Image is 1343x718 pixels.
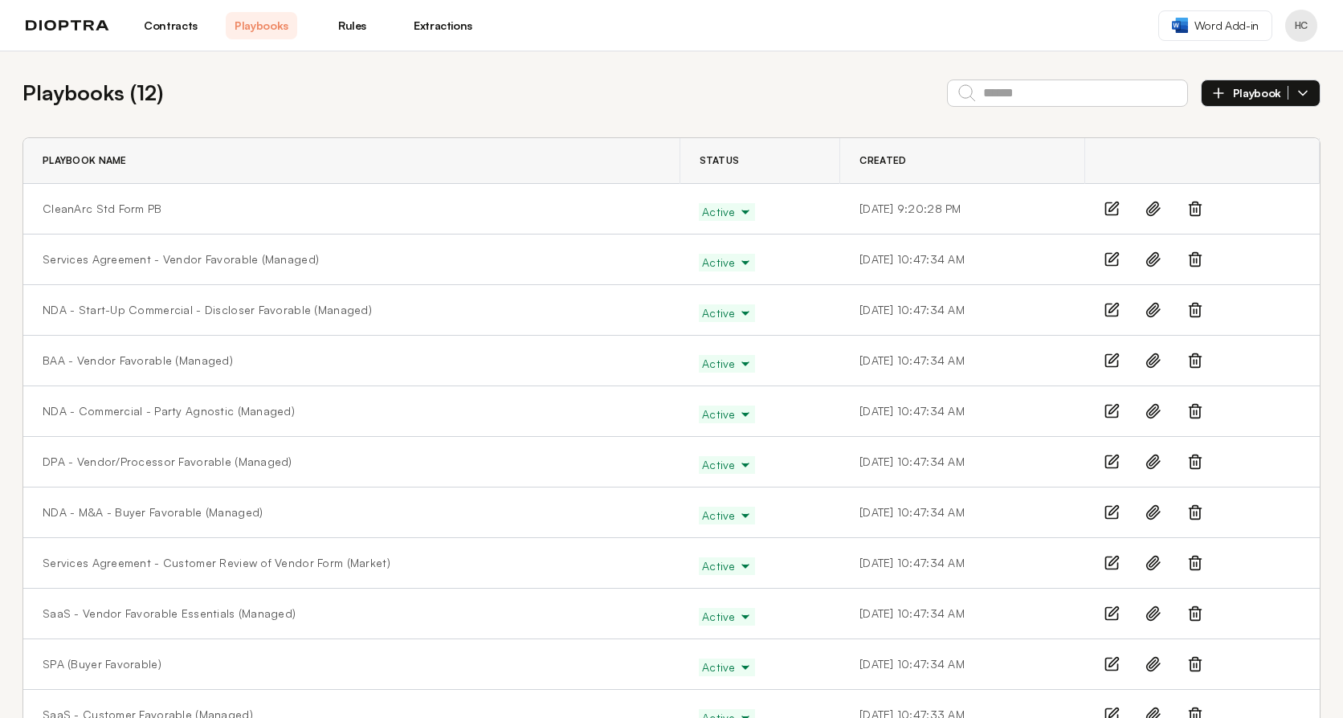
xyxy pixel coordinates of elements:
[407,12,479,39] a: Extractions
[699,406,755,423] button: Active
[43,656,161,672] a: SPA (Buyer Favorable)
[840,184,1084,235] td: [DATE] 9:20:28 PM
[840,538,1084,589] td: [DATE] 10:47:34 AM
[43,251,319,267] a: Services Agreement - Vendor Favorable (Managed)
[702,609,752,625] span: Active
[840,488,1084,538] td: [DATE] 10:47:34 AM
[43,302,372,318] a: NDA - Start-Up Commercial - Discloser Favorable (Managed)
[840,285,1084,336] td: [DATE] 10:47:34 AM
[1285,10,1317,42] button: Profile menu
[43,606,296,622] a: SaaS - Vendor Favorable Essentials (Managed)
[859,154,906,167] span: Created
[840,336,1084,386] td: [DATE] 10:47:34 AM
[700,154,740,167] span: Status
[699,659,755,676] button: Active
[1201,80,1321,107] button: Playbook
[1233,86,1288,100] span: Playbook
[43,353,233,369] a: BAA - Vendor Favorable (Managed)
[702,255,752,271] span: Active
[699,304,755,322] button: Active
[43,201,162,217] a: CleanArc Std Form PB
[135,12,206,39] a: Contracts
[1158,10,1272,41] a: Word Add-in
[840,639,1084,690] td: [DATE] 10:47:34 AM
[840,386,1084,437] td: [DATE] 10:47:34 AM
[316,12,388,39] a: Rules
[699,355,755,373] button: Active
[840,589,1084,639] td: [DATE] 10:47:34 AM
[699,254,755,271] button: Active
[699,203,755,221] button: Active
[699,507,755,524] button: Active
[1194,18,1259,34] span: Word Add-in
[43,403,295,419] a: NDA - Commercial - Party Agnostic (Managed)
[43,504,263,520] a: NDA - M&A - Buyer Favorable (Managed)
[699,608,755,626] button: Active
[699,456,755,474] button: Active
[43,454,292,470] a: DPA - Vendor/Processor Favorable (Managed)
[702,204,752,220] span: Active
[699,557,755,575] button: Active
[702,305,752,321] span: Active
[840,437,1084,488] td: [DATE] 10:47:34 AM
[702,356,752,372] span: Active
[702,558,752,574] span: Active
[43,154,127,167] span: Playbook Name
[840,235,1084,285] td: [DATE] 10:47:34 AM
[43,555,390,571] a: Services Agreement - Customer Review of Vendor Form (Market)
[702,457,752,473] span: Active
[226,12,297,39] a: Playbooks
[702,508,752,524] span: Active
[22,77,163,108] h2: Playbooks ( 12 )
[702,659,752,675] span: Active
[26,20,109,31] img: logo
[702,406,752,422] span: Active
[1172,18,1188,33] img: word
